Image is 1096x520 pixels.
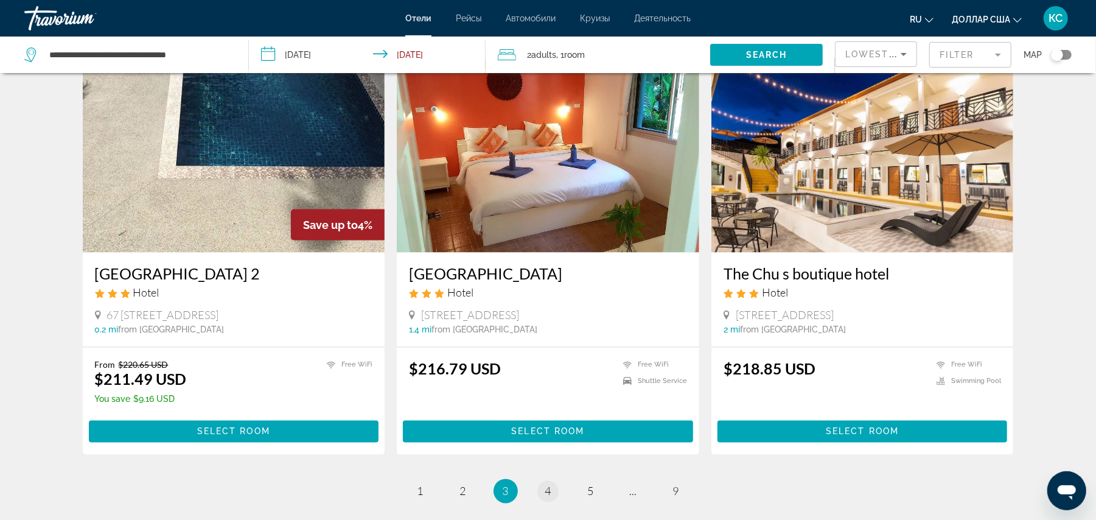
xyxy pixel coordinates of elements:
[930,376,1001,387] li: Swimming Pool
[1040,5,1072,31] button: Меню пользователя
[95,265,373,283] a: [GEOGRAPHIC_DATA] 2
[95,395,131,404] span: You save
[1047,471,1086,510] iframe: Кнопка запуска окна обмена сообщениями
[740,325,846,335] span: from [GEOGRAPHIC_DATA]
[303,219,358,231] span: Save up to
[531,50,556,60] span: Adults
[746,50,787,60] span: Search
[291,209,385,241] div: 4%
[717,421,1008,443] button: Select Room
[83,479,1014,504] nav: Pagination
[527,46,556,63] span: 2
[397,58,699,253] img: Hotel image
[673,485,679,498] span: 9
[95,370,187,388] ins: $211.49 USD
[95,286,373,300] div: 3 star Hotel
[409,360,501,378] ins: $216.79 USD
[930,360,1001,370] li: Free WiFi
[952,15,1010,24] font: доллар США
[107,309,219,322] span: 67 [STREET_ADDRESS]
[447,286,473,300] span: Hotel
[503,485,509,498] span: 3
[486,37,710,73] button: Travelers: 2 adults, 0 children
[409,325,431,335] span: 1.4 mi
[119,325,225,335] span: from [GEOGRAPHIC_DATA]
[89,421,379,443] button: Select Room
[83,58,385,253] img: Hotel image
[617,376,687,387] li: Shuttle Service
[580,13,610,23] a: Круизы
[321,360,372,370] li: Free WiFi
[826,427,899,437] span: Select Room
[634,13,691,23] a: Деятельность
[506,13,556,23] a: Автомобили
[421,309,519,322] span: [STREET_ADDRESS]
[89,424,379,437] a: Select Room
[460,485,466,498] span: 2
[736,309,834,322] span: [STREET_ADDRESS]
[724,360,815,378] ins: $218.85 USD
[403,421,693,443] button: Select Room
[95,325,119,335] span: 0.2 mi
[456,13,481,23] a: Рейсы
[845,49,923,59] span: Lowest Price
[717,424,1008,437] a: Select Room
[431,325,537,335] span: from [GEOGRAPHIC_DATA]
[249,37,486,73] button: Check-in date: Sep 10, 2025 Check-out date: Sep 15, 2025
[1024,46,1042,63] span: Map
[952,10,1022,28] button: Изменить валюту
[845,47,907,61] mat-select: Sort by
[910,15,922,24] font: ru
[95,360,116,370] span: From
[1049,12,1063,24] font: КС
[417,485,424,498] span: 1
[511,427,584,437] span: Select Room
[545,485,551,498] span: 4
[588,485,594,498] span: 5
[403,424,693,437] a: Select Room
[564,50,585,60] span: Room
[710,44,823,66] button: Search
[119,360,169,370] del: $220.65 USD
[197,427,270,437] span: Select Room
[556,46,585,63] span: , 1
[617,360,687,370] li: Free WiFi
[910,10,934,28] button: Изменить язык
[711,58,1014,253] img: Hotel image
[133,286,159,300] span: Hotel
[409,265,687,283] a: [GEOGRAPHIC_DATA]
[929,41,1011,68] button: Filter
[762,286,788,300] span: Hotel
[724,286,1002,300] div: 3 star Hotel
[724,325,740,335] span: 2 mi
[24,2,146,34] a: Травориум
[405,13,431,23] a: Отели
[724,265,1002,283] a: The Chu s boutique hotel
[1042,49,1072,60] button: Toggle map
[409,286,687,300] div: 3 star Hotel
[630,485,637,498] span: ...
[95,395,187,404] p: $9.16 USD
